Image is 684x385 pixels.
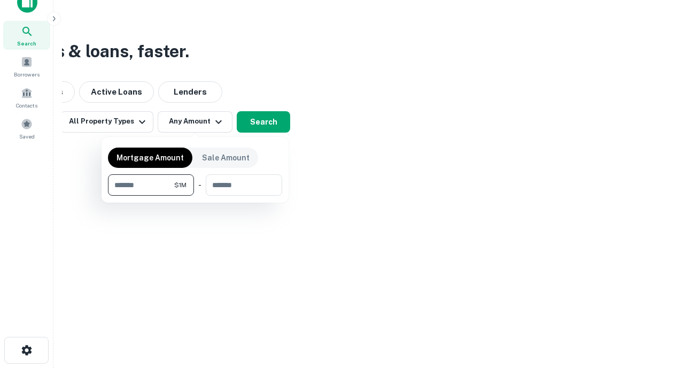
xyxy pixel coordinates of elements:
span: $1M [174,180,186,190]
div: - [198,174,201,196]
iframe: Chat Widget [631,299,684,351]
p: Sale Amount [202,152,250,164]
p: Mortgage Amount [116,152,184,164]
